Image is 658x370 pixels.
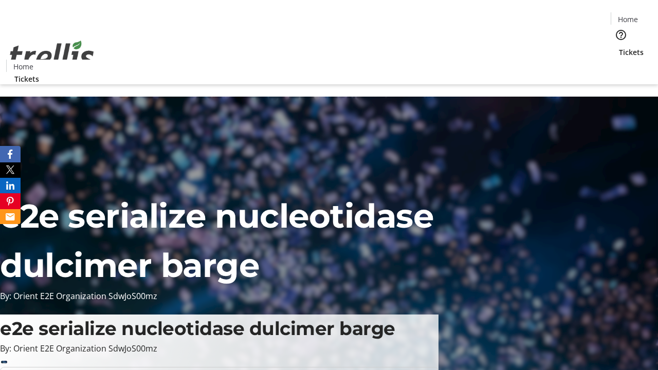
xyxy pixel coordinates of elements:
img: Orient E2E Organization SdwJoS00mz's Logo [6,29,98,81]
span: Home [618,14,638,25]
a: Home [611,14,644,25]
button: Cart [611,58,631,78]
a: Tickets [6,73,47,84]
span: Tickets [14,73,39,84]
span: Tickets [619,47,644,58]
button: Help [611,25,631,45]
a: Home [7,61,40,72]
a: Tickets [611,47,652,58]
span: Home [13,61,33,72]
